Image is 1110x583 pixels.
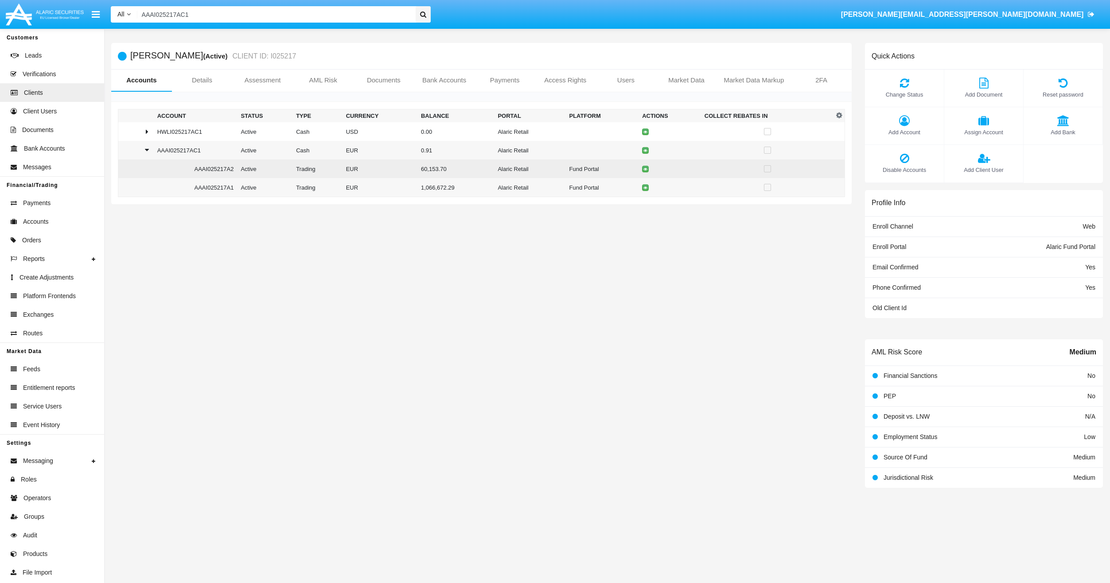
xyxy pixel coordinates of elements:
td: Cash [292,122,343,141]
td: Active [237,122,292,141]
span: Client Users [23,107,57,116]
span: Email Confirmed [872,264,918,271]
span: Source Of Fund [884,454,927,461]
td: Trading [292,159,343,178]
td: 60,153.70 [417,159,494,178]
a: All [111,10,137,19]
td: Cash [292,141,343,159]
span: Products [23,549,47,559]
span: Operators [23,494,51,503]
span: Assign Account [949,128,1019,136]
a: Market Data [656,70,717,91]
span: Event History [23,420,60,430]
span: Yes [1085,284,1095,291]
td: Alaric Retail [494,178,565,197]
td: HWLI025217AC1 [154,122,238,141]
span: Routes [23,329,43,338]
th: Collect Rebates In [701,109,834,123]
div: (Active) [203,51,230,61]
span: Roles [21,475,37,484]
a: Bank Accounts [414,70,475,91]
span: PEP [884,393,896,400]
td: AAAI025217A2 [154,159,238,178]
td: AAAI025217A1 [154,178,238,197]
th: Type [292,109,343,123]
span: Add Bank [1028,128,1098,136]
td: EUR [343,178,417,197]
span: Medium [1073,454,1095,461]
td: USD [343,122,417,141]
span: Change Status [869,90,939,99]
span: Entitlement reports [23,383,75,393]
span: [PERSON_NAME][EMAIL_ADDRESS][PERSON_NAME][DOMAIN_NAME] [841,11,1084,18]
th: Actions [639,109,701,123]
span: Orders [22,236,41,245]
span: Bank Accounts [24,144,65,153]
span: Service Users [23,402,62,411]
small: CLIENT ID: I025217 [230,53,296,60]
th: Balance [417,109,494,123]
a: Market Data Markup [717,70,791,91]
span: Employment Status [884,433,937,440]
span: Accounts [23,217,49,226]
a: Accounts [111,70,172,91]
span: Jurisdictional Risk [884,474,933,481]
span: Disable Accounts [869,166,939,174]
span: Messaging [23,456,53,466]
td: 0.00 [417,122,494,141]
span: All [117,11,125,18]
span: Reset password [1028,90,1098,99]
span: Alaric Fund Portal [1046,243,1095,250]
td: EUR [343,141,417,159]
td: AAAI025217AC1 [154,141,238,159]
span: Medium [1073,474,1095,481]
span: Create Adjustments [19,273,74,282]
span: Add Client User [949,166,1019,174]
a: Users [596,70,656,91]
span: Clients [24,88,43,97]
th: Platform [565,109,639,123]
a: [PERSON_NAME][EMAIL_ADDRESS][PERSON_NAME][DOMAIN_NAME] [837,2,1099,27]
a: Payments [475,70,535,91]
span: File Import [23,568,52,577]
span: Leads [25,51,42,60]
a: AML Risk [293,70,354,91]
span: N/A [1085,413,1095,420]
span: Payments [23,198,51,208]
span: Phone Confirmed [872,284,921,291]
span: Deposit vs. LNW [884,413,930,420]
span: Audit [23,531,37,540]
span: Groups [24,512,44,521]
span: Old Client Id [872,304,907,311]
h5: [PERSON_NAME] [130,51,296,61]
th: Status [237,109,292,123]
td: Active [237,141,292,159]
span: Platform Frontends [23,291,76,301]
td: Trading [292,178,343,197]
a: Assessment [232,70,293,91]
td: EUR [343,159,417,178]
span: Reports [23,254,45,264]
td: Fund Portal [565,159,639,178]
h6: Quick Actions [872,52,915,60]
a: 2FA [791,70,852,91]
span: Web [1083,223,1095,230]
span: Enroll Portal [872,243,906,250]
span: Verifications [23,70,56,79]
span: Yes [1085,264,1095,271]
input: Search [137,6,413,23]
td: Alaric Retail [494,122,565,141]
span: Add Document [949,90,1019,99]
span: Medium [1070,347,1096,358]
th: Portal [494,109,565,123]
span: No [1087,372,1095,379]
td: 1,066,672.29 [417,178,494,197]
td: 0.91 [417,141,494,159]
span: No [1087,393,1095,400]
td: Fund Portal [565,178,639,197]
h6: Profile Info [872,198,905,207]
td: Active [237,159,292,178]
span: Add Account [869,128,939,136]
a: Documents [354,70,414,91]
a: Access Rights [535,70,596,91]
